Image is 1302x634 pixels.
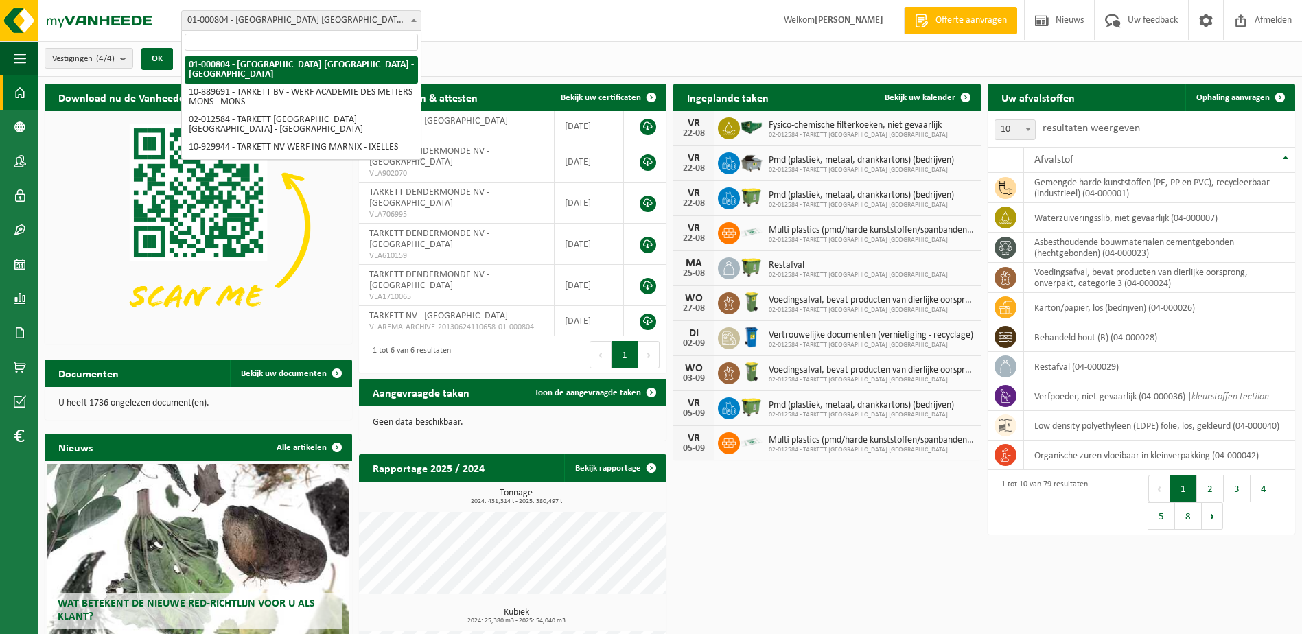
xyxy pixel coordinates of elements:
[680,304,708,314] div: 27-08
[564,454,665,482] a: Bekijk rapportage
[680,374,708,384] div: 03-09
[769,225,974,236] span: Multi plastics (pmd/harde kunststoffen/spanbanden/eps/folie naturel/folie gemeng...
[45,84,228,110] h2: Download nu de Vanheede+ app!
[988,84,1089,110] h2: Uw afvalstoffen
[995,119,1036,140] span: 10
[359,454,498,481] h2: Rapportage 2025 / 2024
[769,446,974,454] span: 02-012584 - TARKETT [GEOGRAPHIC_DATA] [GEOGRAPHIC_DATA]
[45,48,133,69] button: Vestigingen(4/4)
[241,369,327,378] span: Bekijk uw documenten
[555,306,624,336] td: [DATE]
[904,7,1017,34] a: Offerte aanvragen
[769,435,974,446] span: Multi plastics (pmd/harde kunststoffen/spanbanden/eps/folie naturel/folie gemeng...
[1191,392,1269,402] i: kleurstoffen tectilon
[366,618,666,624] span: 2024: 25,380 m3 - 2025: 54,040 m3
[769,341,973,349] span: 02-012584 - TARKETT [GEOGRAPHIC_DATA] [GEOGRAPHIC_DATA]
[769,190,954,201] span: Pmd (plastiek, metaal, drankkartons) (bedrijven)
[45,434,106,460] h2: Nieuws
[680,164,708,174] div: 22-08
[1148,502,1175,530] button: 5
[230,360,351,387] a: Bekijk uw documenten
[1024,411,1295,441] td: low density polyethyleen (LDPE) folie, los, gekleurd (04-000040)
[673,84,782,110] h2: Ingeplande taken
[550,84,665,111] a: Bekijk uw certificaten
[359,379,483,406] h2: Aangevraagde taken
[266,434,351,461] a: Alle artikelen
[680,444,708,454] div: 05-09
[1251,475,1277,502] button: 4
[995,120,1035,139] span: 10
[769,376,974,384] span: 02-012584 - TARKETT [GEOGRAPHIC_DATA] [GEOGRAPHIC_DATA]
[1043,123,1140,134] label: resultaten weergeven
[369,146,489,167] span: TARKETT DENDERMONDE NV - [GEOGRAPHIC_DATA]
[680,258,708,269] div: MA
[369,228,489,250] span: TARKETT DENDERMONDE NV - [GEOGRAPHIC_DATA]
[680,293,708,304] div: WO
[740,115,763,139] img: HK-XS-16-GN-00
[638,341,660,368] button: Next
[1185,84,1294,111] a: Ophaling aanvragen
[369,187,489,209] span: TARKETT DENDERMONDE NV - [GEOGRAPHIC_DATA]
[1034,154,1073,165] span: Afvalstof
[1170,475,1197,502] button: 1
[185,139,418,156] li: 10-929944 - TARKETT NV WERF ING MARNIX - IXELLES
[740,360,763,384] img: WB-0140-HPE-GN-50
[1024,322,1295,352] td: behandeld hout (B) (04-000028)
[555,141,624,183] td: [DATE]
[740,255,763,279] img: WB-1100-HPE-GN-50
[995,473,1088,531] div: 1 tot 10 van 79 resultaten
[680,269,708,279] div: 25-08
[181,10,421,31] span: 01-000804 - TARKETT NV - WAALWIJK
[590,341,612,368] button: Previous
[769,295,974,306] span: Voedingsafval, bevat producten van dierlijke oorsprong, onverpakt, categorie 3
[1024,173,1295,203] td: gemengde harde kunststoffen (PE, PP en PVC), recycleerbaar (industrieel) (04-000001)
[373,418,653,427] p: Geen data beschikbaar.
[185,84,418,111] li: 10-889691 - TARKETT BV - WERF ACADEMIE DES METIERS MONS - MONS
[369,292,544,303] span: VLA1710065
[769,260,948,271] span: Restafval
[96,54,115,63] count: (4/4)
[740,430,763,454] img: LP-SK-00500-LPE-16
[1197,475,1224,502] button: 2
[740,150,763,174] img: WB-5000-GAL-GY-01
[555,111,624,141] td: [DATE]
[555,265,624,306] td: [DATE]
[680,328,708,339] div: DI
[1175,502,1202,530] button: 8
[1024,263,1295,293] td: voedingsafval, bevat producten van dierlijke oorsprong, onverpakt, categorie 3 (04-000024)
[58,399,338,408] p: U heeft 1736 ongelezen document(en).
[769,155,954,166] span: Pmd (plastiek, metaal, drankkartons) (bedrijven)
[1024,352,1295,381] td: restafval (04-000029)
[680,199,708,209] div: 22-08
[359,84,491,110] h2: Certificaten & attesten
[524,379,665,406] a: Toon de aangevraagde taken
[535,388,641,397] span: Toon de aangevraagde taken
[52,49,115,69] span: Vestigingen
[680,433,708,444] div: VR
[740,325,763,349] img: WB-0240-HPE-BE-09
[740,290,763,314] img: WB-0140-HPE-GN-50
[561,93,641,102] span: Bekijk uw certificaten
[369,311,508,321] span: TARKETT NV - [GEOGRAPHIC_DATA]
[680,118,708,129] div: VR
[769,365,974,376] span: Voedingsafval, bevat producten van dierlijke oorsprong, onverpakt, categorie 3
[885,93,955,102] span: Bekijk uw kalender
[1024,441,1295,470] td: organische zuren vloeibaar in kleinverpakking (04-000042)
[680,339,708,349] div: 02-09
[58,598,315,622] span: Wat betekent de nieuwe RED-richtlijn voor u als klant?
[680,398,708,409] div: VR
[366,498,666,505] span: 2024: 431,314 t - 2025: 380,497 t
[769,400,954,411] span: Pmd (plastiek, metaal, drankkartons) (bedrijven)
[366,608,666,624] h3: Kubiek
[680,153,708,164] div: VR
[555,224,624,265] td: [DATE]
[369,127,544,138] span: RED25003805
[815,15,883,25] strong: [PERSON_NAME]
[369,250,544,261] span: VLA610159
[932,14,1010,27] span: Offerte aanvragen
[1024,381,1295,411] td: verfpoeder, niet-gevaarlijk (04-000036) |
[874,84,979,111] a: Bekijk uw kalender
[769,330,973,341] span: Vertrouwelijke documenten (vernietiging - recyclage)
[769,411,954,419] span: 02-012584 - TARKETT [GEOGRAPHIC_DATA] [GEOGRAPHIC_DATA]
[369,168,544,179] span: VLA902070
